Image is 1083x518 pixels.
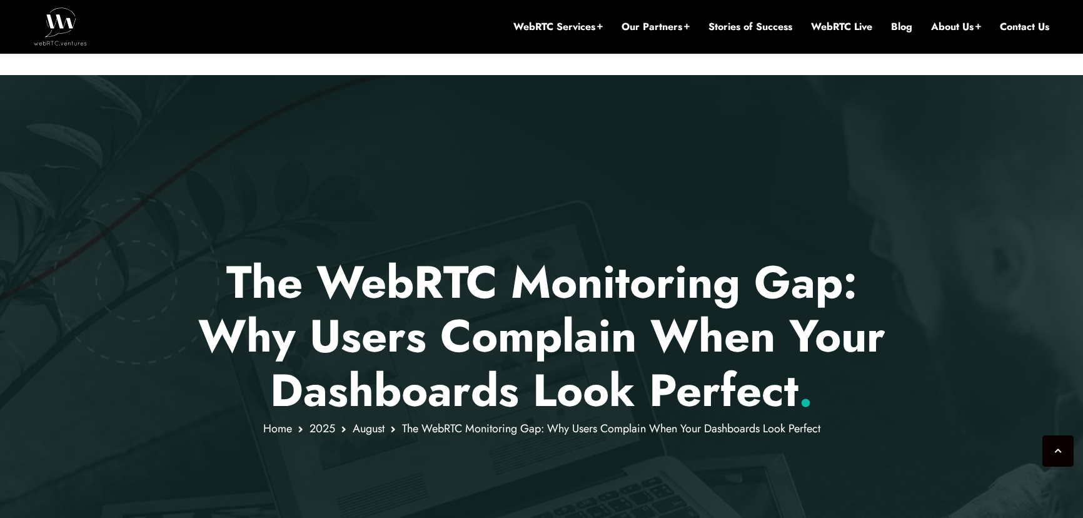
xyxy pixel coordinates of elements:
p: The WebRTC Monitoring Gap: Why Users Complain When Your Dashboards Look Perfect [176,255,908,417]
span: . [798,358,813,423]
img: WebRTC.ventures [34,8,87,45]
a: Home [263,420,292,437]
a: WebRTC Services [513,20,603,34]
span: The WebRTC Monitoring Gap: Why Users Complain When Your Dashboards Look Perfect [402,420,820,437]
a: August [353,420,385,437]
a: Our Partners [622,20,690,34]
a: About Us [931,20,981,34]
a: Contact Us [1000,20,1049,34]
a: Stories of Success [708,20,792,34]
a: Blog [891,20,912,34]
a: WebRTC Live [811,20,872,34]
a: 2025 [310,420,335,437]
